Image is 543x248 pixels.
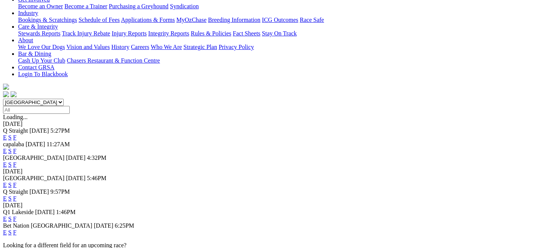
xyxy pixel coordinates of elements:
a: Privacy Policy [219,44,254,50]
div: [DATE] [3,121,540,127]
a: Syndication [170,3,199,9]
div: [DATE] [3,202,540,209]
a: Schedule of Fees [78,17,119,23]
span: Q1 Lakeside [3,209,34,215]
img: logo-grsa-white.png [3,84,9,90]
a: Chasers Restaurant & Function Centre [67,57,160,64]
a: S [8,195,12,202]
a: Become a Trainer [64,3,107,9]
a: S [8,229,12,236]
a: Become an Owner [18,3,63,9]
a: Breeding Information [208,17,260,23]
div: Care & Integrity [18,30,540,37]
span: [GEOGRAPHIC_DATA] [3,155,64,161]
a: Track Injury Rebate [62,30,110,37]
div: About [18,44,540,51]
span: [GEOGRAPHIC_DATA] [3,175,64,181]
a: F [13,134,17,141]
a: F [13,148,17,154]
a: S [8,148,12,154]
input: Select date [3,106,70,114]
div: Get Involved [18,3,540,10]
a: Vision and Values [66,44,110,50]
a: S [8,182,12,188]
a: MyOzChase [176,17,206,23]
a: S [8,216,12,222]
a: Who We Are [151,44,182,50]
a: F [13,229,17,236]
a: Rules & Policies [191,30,231,37]
a: Bar & Dining [18,51,51,57]
a: Applications & Forms [121,17,175,23]
a: E [3,161,7,168]
a: Stewards Reports [18,30,60,37]
span: 1:46PM [56,209,76,215]
span: [DATE] [35,209,55,215]
a: Integrity Reports [148,30,189,37]
a: S [8,161,12,168]
a: E [3,134,7,141]
a: Industry [18,10,38,16]
span: [DATE] [66,175,86,181]
span: 4:32PM [87,155,107,161]
a: History [111,44,129,50]
span: capalaba [3,141,24,147]
a: Cash Up Your Club [18,57,65,64]
a: Bookings & Scratchings [18,17,77,23]
a: F [13,195,17,202]
a: S [8,134,12,141]
span: [DATE] [66,155,86,161]
span: 11:27AM [47,141,70,147]
span: 9:57PM [50,188,70,195]
a: Login To Blackbook [18,71,68,77]
a: Race Safe [300,17,324,23]
span: [DATE] [26,141,45,147]
a: About [18,37,33,43]
a: E [3,229,7,236]
a: Purchasing a Greyhound [109,3,168,9]
a: E [3,182,7,188]
a: Stay On Track [262,30,297,37]
span: Q Straight [3,127,28,134]
a: E [3,148,7,154]
img: facebook.svg [3,91,9,97]
a: F [13,182,17,188]
a: Contact GRSA [18,64,54,70]
span: [DATE] [29,188,49,195]
a: F [13,161,17,168]
span: 5:27PM [50,127,70,134]
div: Bar & Dining [18,57,540,64]
a: ICG Outcomes [262,17,298,23]
a: Careers [131,44,149,50]
span: 6:25PM [115,222,134,229]
span: Bet Nation [GEOGRAPHIC_DATA] [3,222,92,229]
img: twitter.svg [11,91,17,97]
span: Loading... [3,114,28,120]
a: Care & Integrity [18,23,58,30]
div: Industry [18,17,540,23]
span: [DATE] [94,222,113,229]
a: E [3,216,7,222]
a: Strategic Plan [184,44,217,50]
a: E [3,195,7,202]
span: Q Straight [3,188,28,195]
a: We Love Our Dogs [18,44,65,50]
a: F [13,216,17,222]
a: Fact Sheets [233,30,260,37]
a: Injury Reports [112,30,147,37]
div: [DATE] [3,168,540,175]
span: [DATE] [29,127,49,134]
span: 5:46PM [87,175,107,181]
